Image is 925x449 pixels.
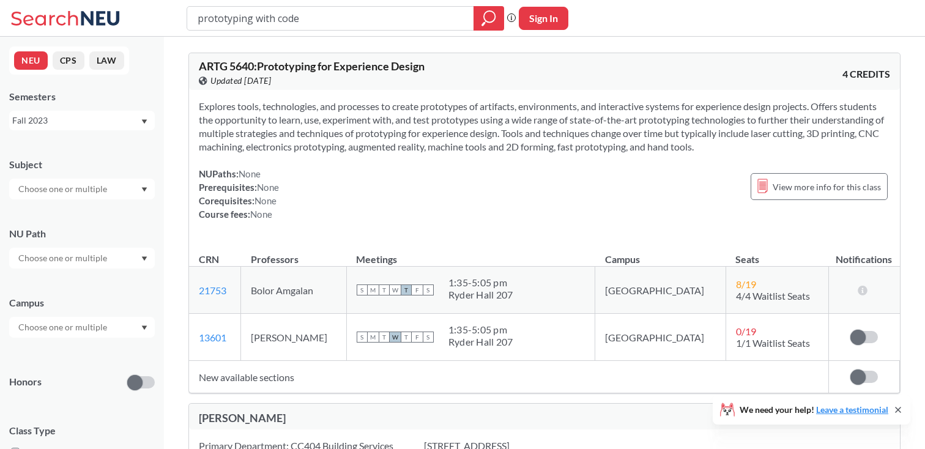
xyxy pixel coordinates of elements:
span: T [379,332,390,343]
div: Fall 2023Dropdown arrow [9,111,155,130]
a: 21753 [199,284,226,296]
p: Honors [9,375,42,389]
span: View more info for this class [773,179,881,195]
span: None [250,209,272,220]
input: Choose one or multiple [12,251,115,265]
div: Ryder Hall 207 [448,336,513,348]
td: New available sections [189,361,828,393]
span: T [379,284,390,295]
input: Class, professor, course number, "phrase" [196,8,465,29]
div: Ryder Hall 207 [448,289,513,301]
div: 1:35 - 5:05 pm [448,324,513,336]
span: None [254,195,277,206]
span: 1/1 Waitlist Seats [736,337,810,349]
span: Explores tools, technologies, and processes to create prototypes of artifacts, environments, and ... [199,100,884,152]
input: Choose one or multiple [12,320,115,335]
svg: magnifying glass [481,10,496,27]
svg: Dropdown arrow [141,187,147,192]
td: [PERSON_NAME] [241,314,347,361]
span: None [239,168,261,179]
th: Meetings [346,240,595,267]
a: Leave a testimonial [816,404,888,415]
span: Class Type [9,424,155,437]
span: S [423,332,434,343]
a: 13601 [199,332,226,343]
span: S [423,284,434,295]
span: 4/4 Waitlist Seats [736,290,810,302]
span: F [412,332,423,343]
th: Seats [726,240,828,267]
div: Fall 2023 [12,114,140,127]
svg: Dropdown arrow [141,119,147,124]
svg: Dropdown arrow [141,325,147,330]
div: [PERSON_NAME] [199,411,544,425]
span: W [390,284,401,295]
div: Campus [9,296,155,310]
button: CPS [53,51,84,70]
div: Dropdown arrow [9,317,155,338]
div: Dropdown arrow [9,179,155,199]
button: LAW [89,51,124,70]
input: Choose one or multiple [12,182,115,196]
span: 8 / 19 [736,278,756,290]
button: NEU [14,51,48,70]
div: NU Path [9,227,155,240]
span: 4 CREDITS [842,67,890,81]
span: S [357,284,368,295]
div: magnifying glass [474,6,504,31]
th: Campus [595,240,726,267]
div: Subject [9,158,155,171]
span: F [412,284,423,295]
div: Dropdown arrow [9,248,155,269]
span: W [390,332,401,343]
span: We need your help! [740,406,888,414]
span: M [368,284,379,295]
button: Sign In [519,7,568,30]
div: NUPaths: Prerequisites: Corequisites: Course fees: [199,167,279,221]
div: CRN [199,253,219,266]
span: 0 / 19 [736,325,756,337]
td: [GEOGRAPHIC_DATA] [595,267,726,314]
span: M [368,332,379,343]
span: Updated [DATE] [210,74,271,87]
span: None [257,182,279,193]
th: Notifications [828,240,899,267]
span: T [401,284,412,295]
div: Semesters [9,90,155,103]
div: 1:35 - 5:05 pm [448,276,513,289]
span: S [357,332,368,343]
td: Bolor Amgalan [241,267,347,314]
svg: Dropdown arrow [141,256,147,261]
th: Professors [241,240,347,267]
span: T [401,332,412,343]
span: ARTG 5640 : Prototyping for Experience Design [199,59,425,73]
td: [GEOGRAPHIC_DATA] [595,314,726,361]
